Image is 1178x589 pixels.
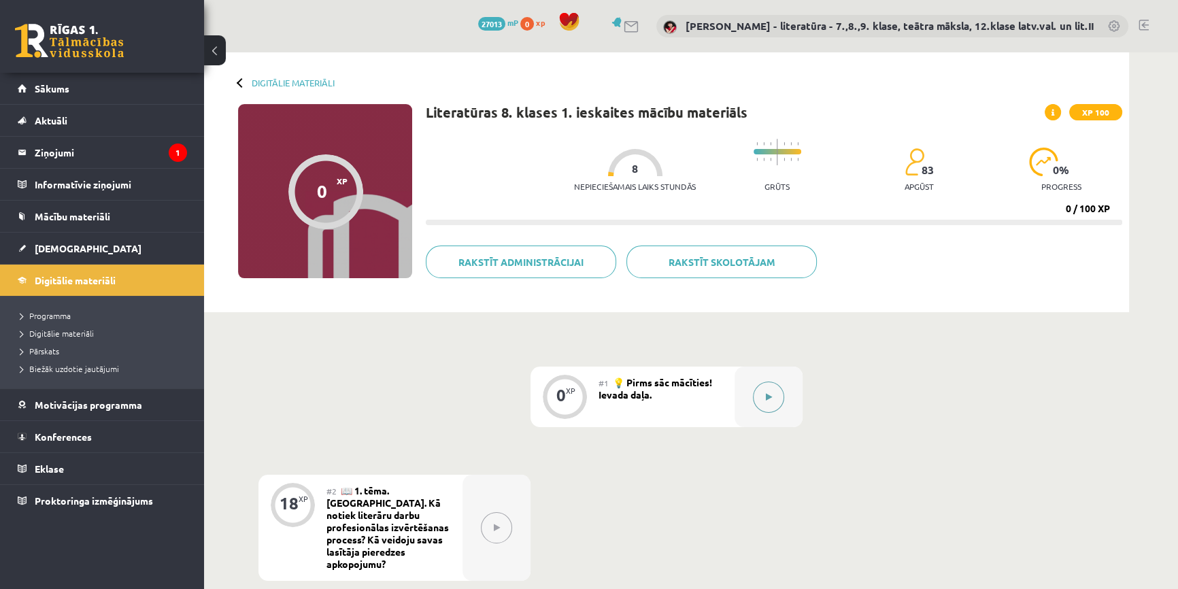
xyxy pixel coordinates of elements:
[252,78,335,88] a: Digitālie materiāli
[18,421,187,452] a: Konferences
[536,17,545,28] span: xp
[20,363,119,374] span: Biežāk uzdotie jautājumi
[507,17,518,28] span: mP
[905,182,934,191] p: apgūst
[18,485,187,516] a: Proktoringa izmēģinājums
[686,19,1094,33] a: [PERSON_NAME] - literatūra - 7.,8.,9. klase, teātra māksla, 12.klase latv.val. un lit.II
[337,176,348,186] span: XP
[35,114,67,127] span: Aktuāli
[763,158,764,161] img: icon-short-line-57e1e144782c952c97e751825c79c345078a6d821885a25fce030b3d8c18986b.svg
[426,246,616,278] a: Rakstīt administrācijai
[1041,182,1081,191] p: progress
[18,73,187,104] a: Sākums
[478,17,505,31] span: 27013
[599,377,609,388] span: #1
[35,462,64,475] span: Eklase
[770,158,771,161] img: icon-short-line-57e1e144782c952c97e751825c79c345078a6d821885a25fce030b3d8c18986b.svg
[520,17,534,31] span: 0
[556,389,566,401] div: 0
[574,182,696,191] p: Nepieciešamais laiks stundās
[756,142,758,146] img: icon-short-line-57e1e144782c952c97e751825c79c345078a6d821885a25fce030b3d8c18986b.svg
[566,387,575,394] div: XP
[18,201,187,232] a: Mācību materiāli
[905,148,924,176] img: students-c634bb4e5e11cddfef0936a35e636f08e4e9abd3cc4e673bd6f9a4125e45ecb1.svg
[326,484,449,570] span: 📖 1. tēma. [GEOGRAPHIC_DATA]. Kā notiek literāru darbu profesionālas izvērtēšanas process? Kā vei...
[169,144,187,162] i: 1
[599,376,712,401] span: 💡 Pirms sāc mācīties! Ievada daļa.
[18,389,187,420] a: Motivācijas programma
[280,497,299,509] div: 18
[777,139,778,165] img: icon-long-line-d9ea69661e0d244f92f715978eff75569469978d946b2353a9bb055b3ed8787d.svg
[1069,104,1122,120] span: XP 100
[35,137,187,168] legend: Ziņojumi
[20,327,190,339] a: Digitālie materiāli
[663,20,677,34] img: Sandra Saulīte - literatūra - 7.,8.,9. klase, teātra māksla, 12.klase latv.val. un lit.II
[790,158,792,161] img: icon-short-line-57e1e144782c952c97e751825c79c345078a6d821885a25fce030b3d8c18986b.svg
[632,163,638,175] span: 8
[35,274,116,286] span: Digitālie materiāli
[797,142,798,146] img: icon-short-line-57e1e144782c952c97e751825c79c345078a6d821885a25fce030b3d8c18986b.svg
[797,158,798,161] img: icon-short-line-57e1e144782c952c97e751825c79c345078a6d821885a25fce030b3d8c18986b.svg
[326,486,337,497] span: #2
[20,345,190,357] a: Pārskats
[18,105,187,136] a: Aktuāli
[35,82,69,95] span: Sākums
[18,233,187,264] a: [DEMOGRAPHIC_DATA]
[626,246,817,278] a: Rakstīt skolotājam
[317,181,327,201] div: 0
[784,158,785,161] img: icon-short-line-57e1e144782c952c97e751825c79c345078a6d821885a25fce030b3d8c18986b.svg
[763,142,764,146] img: icon-short-line-57e1e144782c952c97e751825c79c345078a6d821885a25fce030b3d8c18986b.svg
[18,137,187,168] a: Ziņojumi1
[922,164,934,176] span: 83
[35,169,187,200] legend: Informatīvie ziņojumi
[1053,164,1070,176] span: 0 %
[18,265,187,296] a: Digitālie materiāli
[20,363,190,375] a: Biežāk uzdotie jautājumi
[35,431,92,443] span: Konferences
[299,495,308,503] div: XP
[790,142,792,146] img: icon-short-line-57e1e144782c952c97e751825c79c345078a6d821885a25fce030b3d8c18986b.svg
[20,310,71,321] span: Programma
[770,142,771,146] img: icon-short-line-57e1e144782c952c97e751825c79c345078a6d821885a25fce030b3d8c18986b.svg
[35,494,153,507] span: Proktoringa izmēģinājums
[520,17,552,28] a: 0 xp
[15,24,124,58] a: Rīgas 1. Tālmācības vidusskola
[20,328,94,339] span: Digitālie materiāli
[426,104,747,120] h1: Literatūras 8. klases 1. ieskaites mācību materiāls
[784,142,785,146] img: icon-short-line-57e1e144782c952c97e751825c79c345078a6d821885a25fce030b3d8c18986b.svg
[764,182,790,191] p: Grūts
[35,242,141,254] span: [DEMOGRAPHIC_DATA]
[1029,148,1058,176] img: icon-progress-161ccf0a02000e728c5f80fcf4c31c7af3da0e1684b2b1d7c360e028c24a22f1.svg
[478,17,518,28] a: 27013 mP
[756,158,758,161] img: icon-short-line-57e1e144782c952c97e751825c79c345078a6d821885a25fce030b3d8c18986b.svg
[18,169,187,200] a: Informatīvie ziņojumi
[35,210,110,222] span: Mācību materiāli
[35,399,142,411] span: Motivācijas programma
[18,453,187,484] a: Eklase
[20,309,190,322] a: Programma
[20,346,59,356] span: Pārskats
